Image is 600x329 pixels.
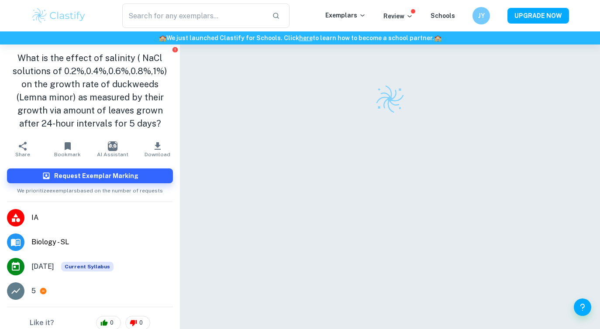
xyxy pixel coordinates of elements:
[7,51,173,130] h1: What is the effect of salinity ( NaCl solutions of 0.2%,0.4%,0.6%,0.8%,1%) on the growth rate of ...
[97,151,128,158] span: AI Assistant
[145,151,170,158] span: Download
[472,7,490,24] button: JY
[7,168,173,183] button: Request Exemplar Marking
[434,34,441,41] span: 🏫
[159,34,166,41] span: 🏫
[383,11,413,21] p: Review
[105,319,118,327] span: 0
[61,262,114,271] span: Current Syllabus
[476,11,486,21] h6: JY
[574,298,591,316] button: Help and Feedback
[90,137,135,161] button: AI Assistant
[31,237,173,247] span: Biology - SL
[172,46,178,53] button: Report issue
[31,7,86,24] img: Clastify logo
[431,12,455,19] a: Schools
[325,10,366,20] p: Exemplars
[31,261,54,272] span: [DATE]
[134,319,148,327] span: 0
[17,183,163,195] span: We prioritize exemplars based on the number of requests
[31,286,36,296] p: 5
[122,3,265,28] input: Search for any exemplars...
[61,262,114,271] div: This exemplar is based on the current syllabus. Feel free to refer to it for inspiration/ideas wh...
[375,84,405,114] img: Clastify logo
[45,137,90,161] button: Bookmark
[30,318,54,328] h6: Like it?
[507,8,569,24] button: UPGRADE NOW
[135,137,180,161] button: Download
[31,212,173,223] span: IA
[2,33,598,43] h6: We just launched Clastify for Schools. Click to learn how to become a school partner.
[54,151,81,158] span: Bookmark
[299,34,313,41] a: here
[108,141,117,151] img: AI Assistant
[15,151,30,158] span: Share
[54,171,138,181] h6: Request Exemplar Marking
